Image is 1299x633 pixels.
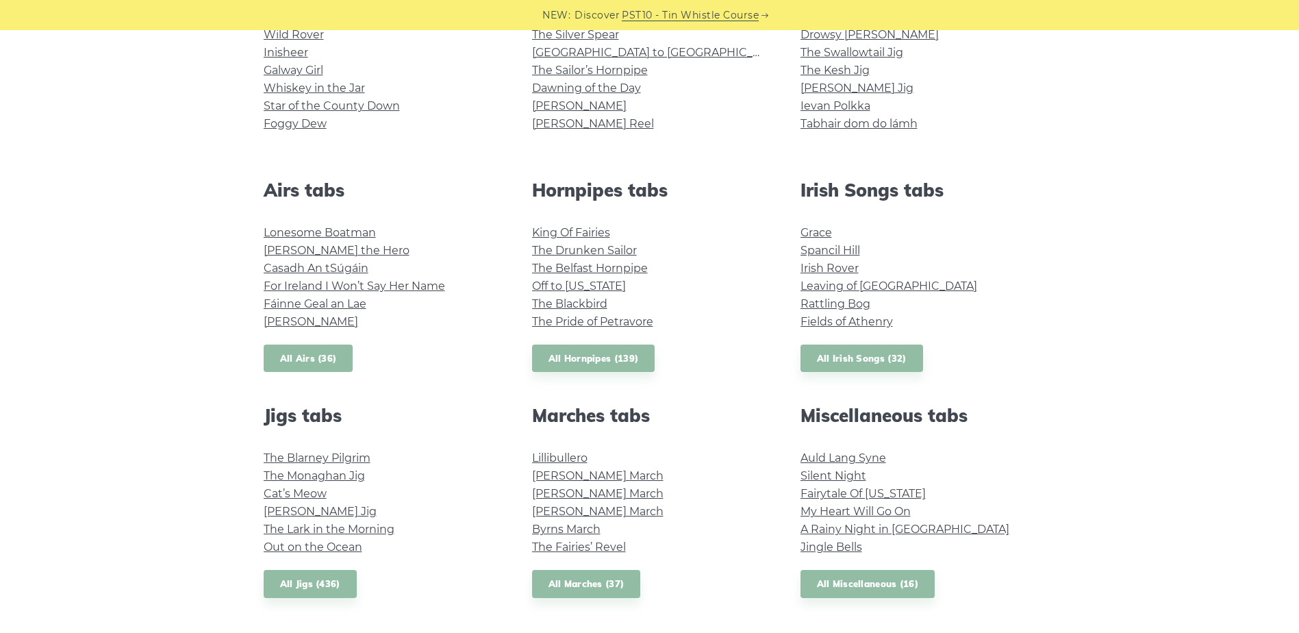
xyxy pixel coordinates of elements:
a: Galway Girl [264,64,323,77]
a: All Jigs (436) [264,570,357,598]
a: Fairytale Of [US_STATE] [800,487,926,500]
a: The Kesh Jig [800,64,870,77]
a: Byrns March [532,523,601,536]
a: Irish Rover [800,262,859,275]
a: Lonesome Boatman [264,226,376,239]
a: [PERSON_NAME] Reel [532,117,654,130]
a: The Swallowtail Jig [800,46,903,59]
h2: Airs tabs [264,179,499,201]
span: Discover [575,8,620,23]
h2: Miscellaneous tabs [800,405,1036,426]
a: All Hornpipes (139) [532,345,655,373]
a: Foggy Dew [264,117,327,130]
a: [PERSON_NAME] the Hero [264,244,409,257]
a: Auld Lang Syne [800,451,886,464]
h2: Hornpipes tabs [532,179,768,201]
h2: Jigs tabs [264,405,499,426]
a: Rattling Bog [800,297,870,310]
a: [PERSON_NAME] March [532,487,664,500]
a: [PERSON_NAME] [532,99,627,112]
a: The Blackbird [532,297,607,310]
a: [PERSON_NAME] Jig [264,505,377,518]
a: The Belfast Hornpipe [532,262,648,275]
a: Fáinne Geal an Lae [264,297,366,310]
span: NEW: [542,8,570,23]
a: Spancil Hill [800,244,860,257]
a: [GEOGRAPHIC_DATA] to [GEOGRAPHIC_DATA] [532,46,785,59]
a: Inisheer [264,46,308,59]
a: Fields of Athenry [800,315,893,328]
a: The Silver Spear [532,28,619,41]
a: Jingle Bells [800,541,862,554]
a: [PERSON_NAME] March [532,505,664,518]
a: For Ireland I Won’t Say Her Name [264,280,445,293]
a: The Monaghan Jig [264,469,365,482]
a: All Marches (37) [532,570,641,598]
a: [PERSON_NAME] March [532,469,664,482]
a: Dawning of the Day [532,82,641,95]
a: Grace [800,226,832,239]
a: The Sailor’s Hornpipe [532,64,648,77]
a: The Blarney Pilgrim [264,451,370,464]
a: A Rainy Night in [GEOGRAPHIC_DATA] [800,523,1009,536]
a: Drowsy [PERSON_NAME] [800,28,939,41]
a: Out on the Ocean [264,541,362,554]
a: Whiskey in the Jar [264,82,365,95]
a: King Of Fairies [532,226,610,239]
h2: Irish Songs tabs [800,179,1036,201]
a: Cat’s Meow [264,487,327,500]
a: The Drunken Sailor [532,244,637,257]
a: Tabhair dom do lámh [800,117,918,130]
a: Casadh An tSúgáin [264,262,368,275]
h2: Marches tabs [532,405,768,426]
a: All Irish Songs (32) [800,345,923,373]
a: [PERSON_NAME] Jig [800,82,913,95]
a: My Heart Will Go On [800,505,911,518]
a: PST10 - Tin Whistle Course [622,8,759,23]
a: Wild Rover [264,28,324,41]
a: Lillibullero [532,451,588,464]
a: The Pride of Petravore [532,315,653,328]
a: Ievan Polkka [800,99,870,112]
a: The Lark in the Morning [264,523,394,536]
a: All Miscellaneous (16) [800,570,935,598]
a: [PERSON_NAME] [264,315,358,328]
a: Star of the County Down [264,99,400,112]
a: All Airs (36) [264,345,353,373]
a: Leaving of [GEOGRAPHIC_DATA] [800,280,977,293]
a: Silent Night [800,469,866,482]
a: Off to [US_STATE] [532,280,626,293]
a: The Fairies’ Revel [532,541,626,554]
